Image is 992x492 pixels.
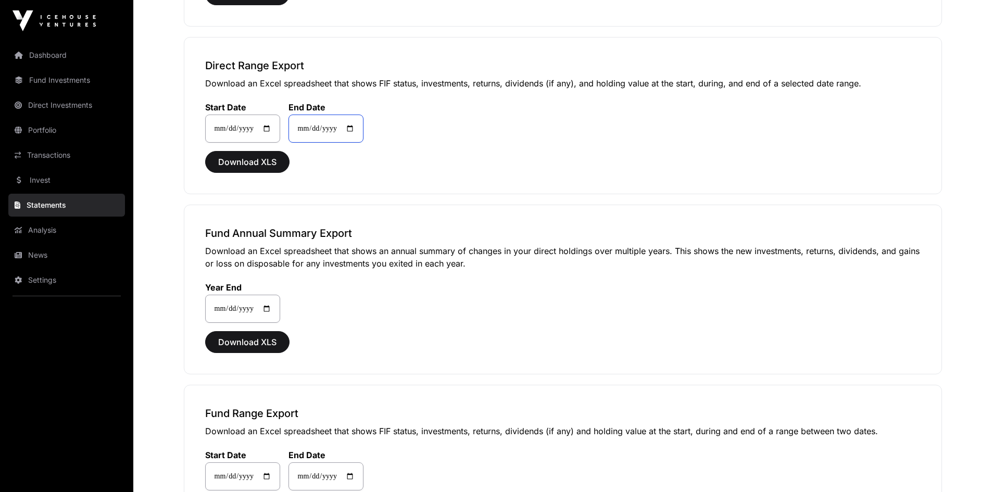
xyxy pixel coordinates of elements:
a: Settings [8,269,125,292]
a: Direct Investments [8,94,125,117]
label: Start Date [205,102,280,112]
a: Dashboard [8,44,125,67]
label: End Date [288,102,363,112]
a: News [8,244,125,267]
p: Download an Excel spreadsheet that shows FIF status, investments, returns, dividends (if any), an... [205,77,921,90]
label: Year End [205,282,280,293]
a: Analysis [8,219,125,242]
p: Download an Excel spreadsheet that shows FIF status, investments, returns, dividends (if any) and... [205,425,921,437]
a: Invest [8,169,125,192]
a: Fund Investments [8,69,125,92]
a: Portfolio [8,119,125,142]
label: End Date [288,450,363,460]
span: Download XLS [218,336,277,348]
span: Download XLS [218,156,277,168]
iframe: Chat Widget [940,442,992,492]
a: Transactions [8,144,125,167]
a: Statements [8,194,125,217]
h3: Fund Annual Summary Export [205,226,921,241]
img: Icehouse Ventures Logo [12,10,96,31]
p: Download an Excel spreadsheet that shows an annual summary of changes in your direct holdings ove... [205,245,921,270]
h3: Direct Range Export [205,58,921,73]
label: Start Date [205,450,280,460]
button: Download XLS [205,331,290,353]
button: Download XLS [205,151,290,173]
h3: Fund Range Export [205,406,921,421]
